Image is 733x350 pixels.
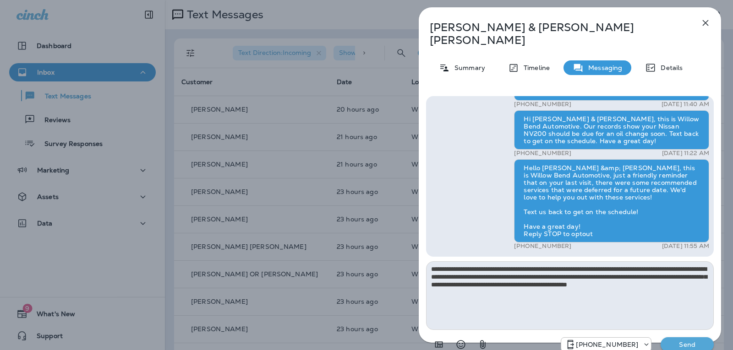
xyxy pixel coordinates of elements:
[430,21,680,47] p: [PERSON_NAME] & [PERSON_NAME] [PERSON_NAME]
[514,150,571,157] p: [PHONE_NUMBER]
[662,101,709,108] p: [DATE] 11:40 AM
[450,64,485,71] p: Summary
[656,64,683,71] p: Details
[561,339,651,350] div: +1 (813) 497-4455
[514,242,571,250] p: [PHONE_NUMBER]
[514,159,709,242] div: Hello [PERSON_NAME] &amp; [PERSON_NAME], this is Willow Bend Automotive, just a friendly reminder...
[662,242,709,250] p: [DATE] 11:55 AM
[576,341,638,348] p: [PHONE_NUMBER]
[662,150,709,157] p: [DATE] 11:22 AM
[514,101,571,108] p: [PHONE_NUMBER]
[668,340,706,349] p: Send
[584,64,622,71] p: Messaging
[519,64,550,71] p: Timeline
[514,110,709,150] div: Hi [PERSON_NAME] & [PERSON_NAME], this is Willow Bend Automotive. Our records show your Nissan NV...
